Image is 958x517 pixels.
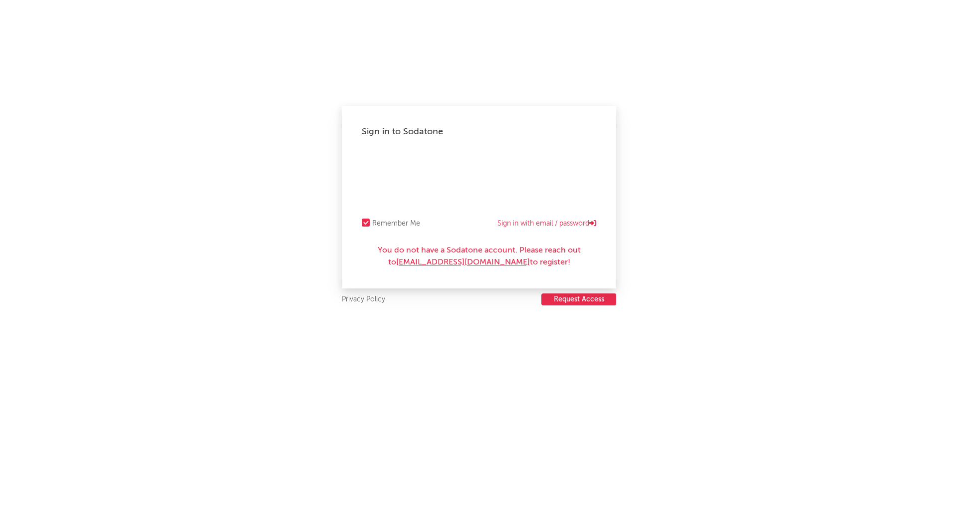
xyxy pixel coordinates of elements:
a: Privacy Policy [342,293,385,306]
button: Request Access [541,293,616,305]
div: Remember Me [372,218,420,230]
div: You do not have a Sodatone account. Please reach out to to register! [362,245,596,268]
a: Sign in with email / password [497,218,596,230]
div: Sign in to Sodatone [362,126,596,138]
a: Request Access [541,293,616,306]
a: [EMAIL_ADDRESS][DOMAIN_NAME] [396,258,530,266]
